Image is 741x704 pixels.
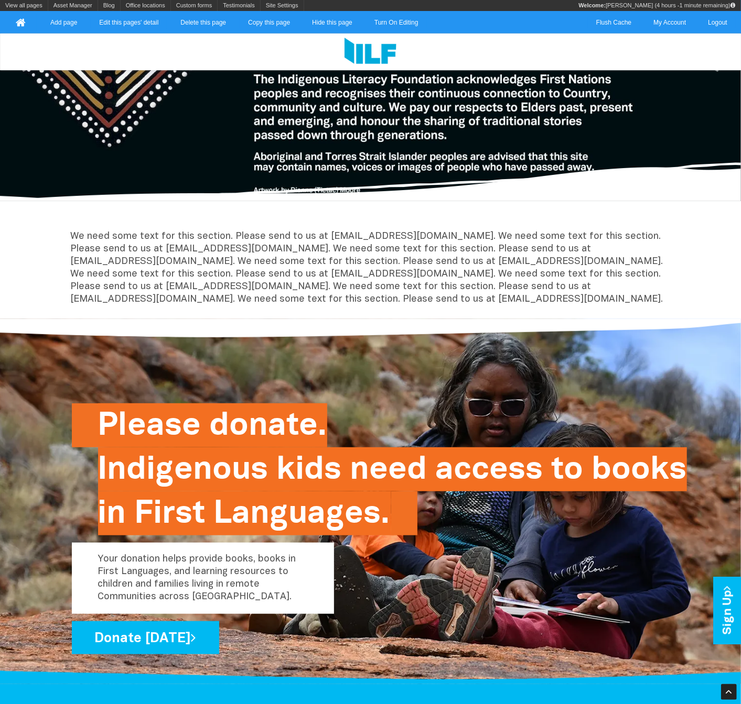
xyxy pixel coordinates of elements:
[588,16,640,29] a: Flush Cache
[72,543,334,614] p: Your donation helps provide books, books in First Languages, and learning resources to children a...
[578,2,606,8] strong: Welcome:
[91,16,167,29] a: Edit this pages' detail
[366,16,427,29] a: Turn On Editing
[304,16,361,29] a: Hide this page
[240,16,298,29] a: Copy this page
[98,403,687,535] h2: Please donate. Indigenous kids need access to books in First Languages.
[721,684,737,700] div: Scroll Back to Top
[731,3,735,8] i: Your IP: 124.158.23.162
[172,16,234,29] a: Delete this page
[700,16,736,29] a: Logout
[72,621,219,654] a: Donate [DATE]
[71,230,671,306] p: We need some text for this section. Please send to us at [EMAIL_ADDRESS][DOMAIN_NAME]. We need so...
[42,16,85,29] a: Add page
[645,16,694,29] a: My Account
[578,2,735,8] span: [PERSON_NAME] (4 hours -1 minute remaining)
[345,38,396,66] img: Logo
